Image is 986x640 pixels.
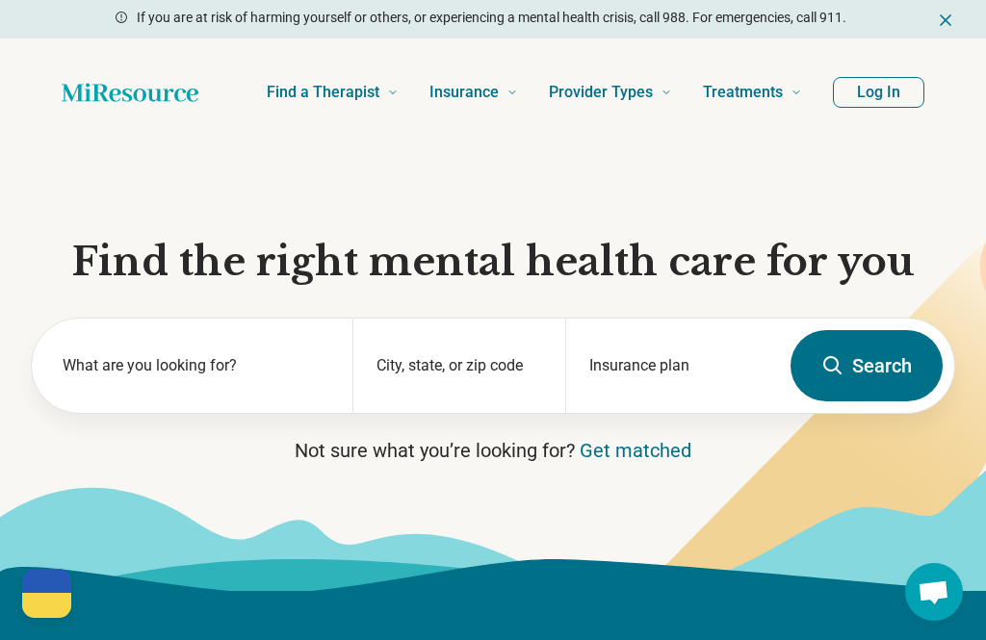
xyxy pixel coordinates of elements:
[549,79,653,106] span: Provider Types
[31,437,955,464] p: Not sure what you’re looking for?
[936,8,955,31] button: Dismiss
[580,439,691,462] a: Get matched
[429,79,499,106] span: Insurance
[62,73,198,112] a: Home page
[429,54,518,131] a: Insurance
[833,77,924,108] button: Log In
[137,8,846,28] p: If you are at risk of harming yourself or others, or experiencing a mental health crisis, call 98...
[267,79,379,106] span: Find a Therapist
[703,79,783,106] span: Treatments
[31,237,955,287] h1: Find the right mental health care for you
[267,54,399,131] a: Find a Therapist
[791,330,943,401] button: Search
[549,54,672,131] a: Provider Types
[63,354,329,377] label: What are you looking for?
[905,563,963,621] div: Open chat
[703,54,802,131] a: Treatments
